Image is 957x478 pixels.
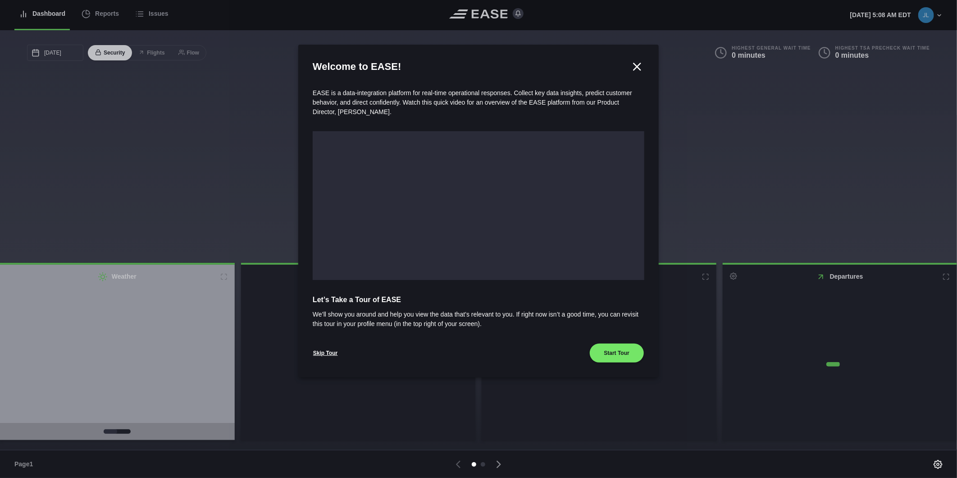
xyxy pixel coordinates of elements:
button: Start Tour [589,343,644,363]
span: Let’s Take a Tour of EASE [313,294,644,305]
span: We’ll show you around and help you view the data that’s relevant to you. If right now isn’t a goo... [313,310,644,329]
span: Page 1 [14,460,37,469]
button: Skip Tour [313,343,338,363]
iframe: onboarding [313,131,644,280]
span: EASE is a data-integration platform for real-time operational responses. Collect key data insight... [313,89,632,115]
h2: Welcome to EASE! [313,59,630,74]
